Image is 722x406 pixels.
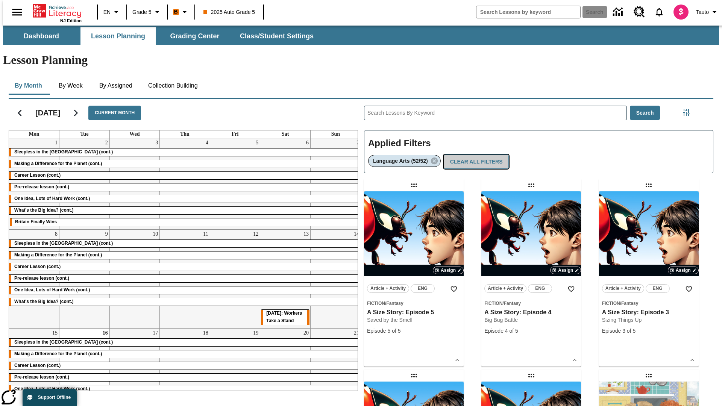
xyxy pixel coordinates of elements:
td: September 3, 2025 [109,138,160,230]
span: / [502,301,504,306]
button: Article + Activity [602,284,644,293]
span: / [620,301,621,306]
span: ENG [535,285,545,292]
span: 2025 Auto Grade 5 [203,8,255,16]
button: ENG [646,284,670,293]
button: Class/Student Settings [234,27,320,45]
a: September 20, 2025 [302,329,310,338]
button: Assign Choose Dates [668,267,699,274]
div: Labor Day: Workers Take a Stand [261,310,309,325]
span: One Idea, Lots of Hard Work (cont.) [14,196,90,201]
a: September 15, 2025 [51,329,59,338]
button: Open side menu [6,1,28,23]
button: Clear All Filters [444,155,509,169]
button: Add to Favorites [564,282,578,296]
span: Sleepless in the Animal Kingdom (cont.) [14,339,113,345]
span: Fantasy [386,301,403,306]
div: One Idea, Lots of Hard Work (cont.) [9,286,361,294]
button: Filters Side menu [679,105,694,120]
a: Tuesday [79,130,90,138]
td: September 7, 2025 [310,138,361,230]
span: Tauto [696,8,709,16]
td: September 5, 2025 [210,138,260,230]
span: Assign [558,267,573,274]
div: Episode 4 of 5 [484,327,578,335]
div: SubNavbar [3,26,719,45]
span: Career Lesson (cont.) [14,173,61,178]
span: ENG [653,285,663,292]
span: Language Arts (52/52) [373,158,428,164]
div: Applied Filters [364,130,713,174]
button: Article + Activity [484,284,526,293]
div: Career Lesson (cont.) [9,172,361,179]
span: Making a Difference for the Planet (cont.) [14,161,102,166]
div: Pre-release lesson (cont.) [9,275,361,282]
div: Sleepless in the Animal Kingdom (cont.) [9,148,361,156]
a: Thursday [179,130,191,138]
button: Lesson Planning [80,27,156,45]
button: By Assigned [93,77,138,95]
h3: A Size Story: Episode 4 [484,309,578,317]
div: Making a Difference for the Planet (cont.) [9,350,361,358]
button: Current Month [88,106,141,120]
button: ENG [528,284,552,293]
div: Draggable lesson: A Size Story: Episode 1 [525,370,537,382]
button: Boost Class color is orange. Change class color [170,5,192,19]
button: By Month [9,77,48,95]
td: September 13, 2025 [260,229,311,328]
div: Britain Finally Wins [10,218,360,226]
div: Draggable lesson: A Size Story: Episode 3 [643,179,655,191]
span: Topic: Fiction/Fantasy [367,299,461,307]
div: Draggable lesson: Ella and the Cosmic Ants: Episode 5 [643,370,655,382]
a: September 17, 2025 [151,329,159,338]
div: lesson details [364,191,464,367]
div: Making a Difference for the Planet (cont.) [9,251,361,259]
div: lesson details [599,191,699,367]
h2: Applied Filters [368,134,709,153]
button: Show Details [452,354,463,366]
td: September 4, 2025 [160,138,210,230]
a: Monday [27,130,41,138]
span: One Idea, Lots of Hard Work (cont.) [14,386,90,391]
div: Home [33,3,82,23]
span: Fiction [367,301,385,306]
span: Topic: Fiction/Fantasy [602,299,696,307]
span: Pre-release lesson (cont.) [14,374,69,380]
div: Remove Language Arts (52/52) filter selected item [368,155,441,167]
div: Draggable lesson: A Size Story: Episode 5 [408,179,420,191]
a: Notifications [649,2,669,22]
span: Career Lesson (cont.) [14,264,61,269]
span: Sleepless in the Animal Kingdom (cont.) [14,149,113,155]
button: Language: EN, Select a language [100,5,124,19]
span: Article + Activity [370,285,406,292]
div: Sleepless in the Animal Kingdom (cont.) [9,240,361,247]
a: September 12, 2025 [252,230,260,239]
span: What's the Big Idea? (cont.) [14,208,74,213]
button: Assign Choose Dates [550,267,581,274]
span: Assign [441,267,456,274]
span: Labor Day: Workers Take a Stand [266,311,302,323]
span: Article + Activity [605,285,641,292]
input: search field [476,6,580,18]
span: / [385,301,386,306]
a: September 4, 2025 [204,138,210,147]
a: Resource Center, Will open in new tab [629,2,649,22]
button: Show Details [569,354,580,366]
td: September 6, 2025 [260,138,311,230]
span: B [174,7,178,17]
span: Fiction [602,301,620,306]
div: Career Lesson (cont.) [9,263,361,271]
a: Friday [230,130,240,138]
button: Select a new avatar [669,2,693,22]
span: Topic: Fiction/Fantasy [484,299,578,307]
span: EN [103,8,111,16]
button: ENG [411,284,435,293]
h3: A Size Story: Episode 3 [602,309,696,317]
button: Dashboard [4,27,79,45]
div: Sleepless in the Animal Kingdom (cont.) [9,339,361,346]
div: Draggable lesson: A Size Story: Episode 2 [408,370,420,382]
span: Making a Difference for the Planet (cont.) [14,252,102,258]
span: Assign [676,267,691,274]
td: September 10, 2025 [109,229,160,328]
a: September 6, 2025 [305,138,310,147]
